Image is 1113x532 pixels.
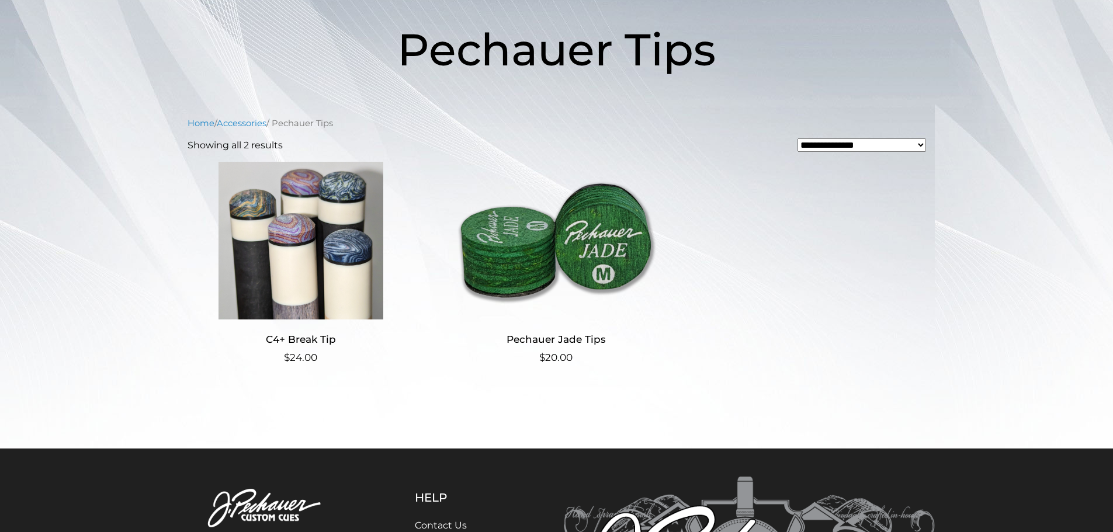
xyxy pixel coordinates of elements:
[188,329,415,350] h2: C4+ Break Tip
[397,22,716,77] span: Pechauer Tips
[539,352,545,363] span: $
[415,491,505,505] h5: Help
[442,162,670,366] a: Pechauer Jade Tips $20.00
[284,352,317,363] bdi: 24.00
[188,162,415,319] img: C4+ Break Tip
[188,118,214,128] a: Home
[188,138,283,152] p: Showing all 2 results
[442,162,670,319] img: Pechauer Jade Tips
[188,162,415,366] a: C4+ Break Tip $24.00
[284,352,290,363] span: $
[415,520,467,531] a: Contact Us
[798,138,926,152] select: Shop order
[217,118,266,128] a: Accessories
[188,117,926,130] nav: Breadcrumb
[442,329,670,350] h2: Pechauer Jade Tips
[539,352,573,363] bdi: 20.00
